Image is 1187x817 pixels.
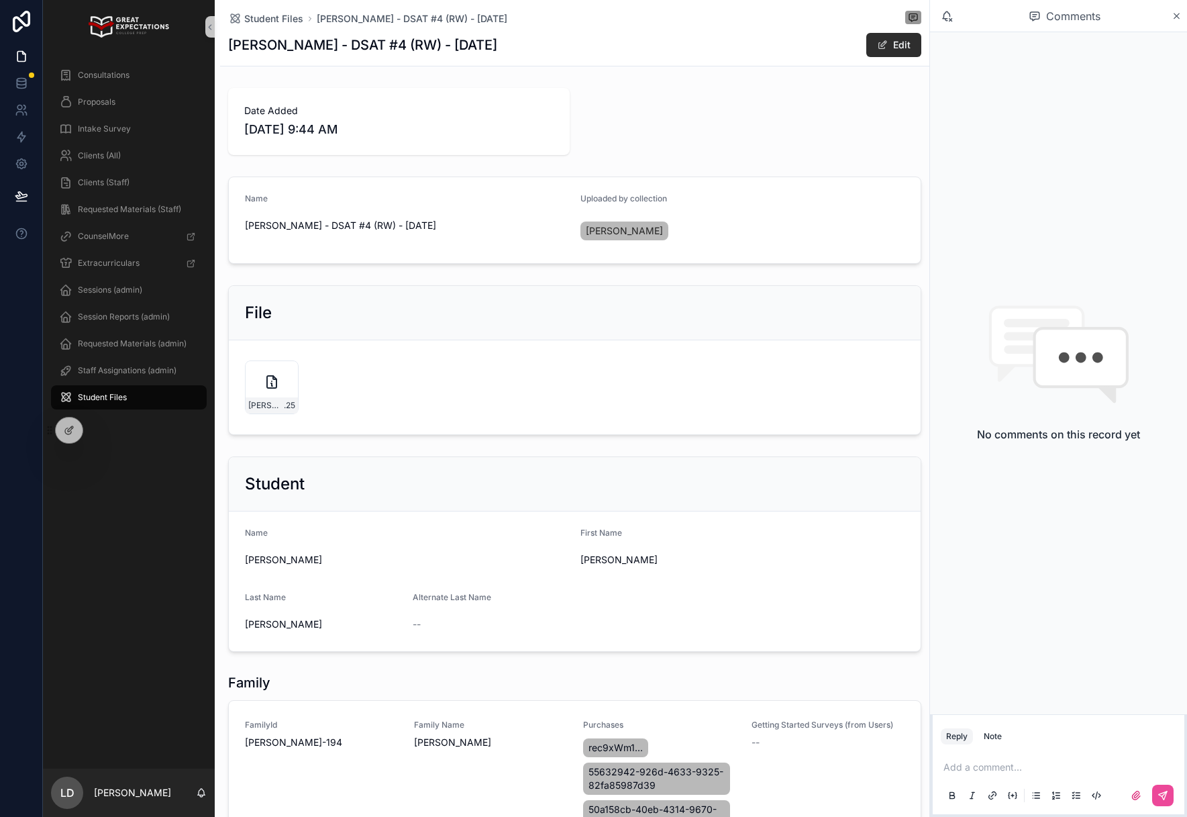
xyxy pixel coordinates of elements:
[248,400,284,411] span: [PERSON_NAME]---DSAT-#4-(RW)---09.01
[580,222,668,240] a: [PERSON_NAME]
[78,204,181,215] span: Requested Materials (Staff)
[78,150,121,161] span: Clients (All)
[228,673,270,692] h1: Family
[414,720,567,730] span: Family Name
[78,97,115,107] span: Proposals
[51,224,207,248] a: CounselMore
[284,400,295,411] span: .25
[60,785,74,801] span: LD
[580,528,622,538] span: First Name
[78,70,130,81] span: Consultations
[583,720,736,730] span: Purchases
[78,392,127,403] span: Student Files
[78,338,187,349] span: Requested Materials (admin)
[586,224,663,238] span: [PERSON_NAME]
[580,553,905,567] span: [PERSON_NAME]
[51,385,207,410] a: Student Files
[245,193,268,203] span: Name
[245,302,272,324] h2: File
[51,305,207,329] a: Session Reports (admin)
[89,16,168,38] img: App logo
[51,90,207,114] a: Proposals
[588,741,643,755] span: rec9xWm1...
[51,144,207,168] a: Clients (All)
[51,332,207,356] a: Requested Materials (admin)
[51,171,207,195] a: Clients (Staff)
[245,473,305,495] h2: Student
[245,736,398,749] span: [PERSON_NAME]-194
[245,592,286,602] span: Last Name
[1046,8,1100,24] span: Comments
[51,63,207,87] a: Consultations
[941,728,973,744] button: Reply
[414,736,567,749] span: [PERSON_NAME]
[317,12,507,26] a: [PERSON_NAME] - DSAT #4 (RW) - [DATE]
[43,54,215,427] div: scrollable content
[244,104,554,117] span: Date Added
[51,251,207,275] a: Extracurriculars
[51,117,207,141] a: Intake Survey
[984,731,1002,742] div: Note
[78,231,129,242] span: CounselMore
[752,736,760,749] span: --
[94,786,171,800] p: [PERSON_NAME]
[78,285,142,295] span: Sessions (admin)
[51,278,207,302] a: Sessions (admin)
[245,219,570,232] span: [PERSON_NAME] - DSAT #4 (RW) - [DATE]
[228,12,303,26] a: Student Files
[588,765,725,792] span: 55632942-926d-4633-9325-82fa85987d39
[78,177,130,188] span: Clients (Staff)
[244,12,303,26] span: Student Files
[78,365,176,376] span: Staff Assignations (admin)
[245,618,402,631] span: [PERSON_NAME]
[228,36,497,54] h1: [PERSON_NAME] - DSAT #4 (RW) - [DATE]
[245,528,268,538] span: Name
[977,426,1140,442] h2: No comments on this record yet
[752,720,905,730] span: Getting Started Surveys (from Users)
[245,720,398,730] span: FamilyId
[978,728,1007,744] button: Note
[78,258,140,269] span: Extracurriculars
[413,592,491,602] span: Alternate Last Name
[866,33,921,57] button: Edit
[51,197,207,222] a: Requested Materials (Staff)
[78,124,131,134] span: Intake Survey
[78,311,170,322] span: Session Reports (admin)
[580,193,667,203] span: Uploaded by collection
[245,553,570,567] span: [PERSON_NAME]
[244,120,554,139] span: [DATE] 9:44 AM
[413,618,421,631] span: --
[51,358,207,383] a: Staff Assignations (admin)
